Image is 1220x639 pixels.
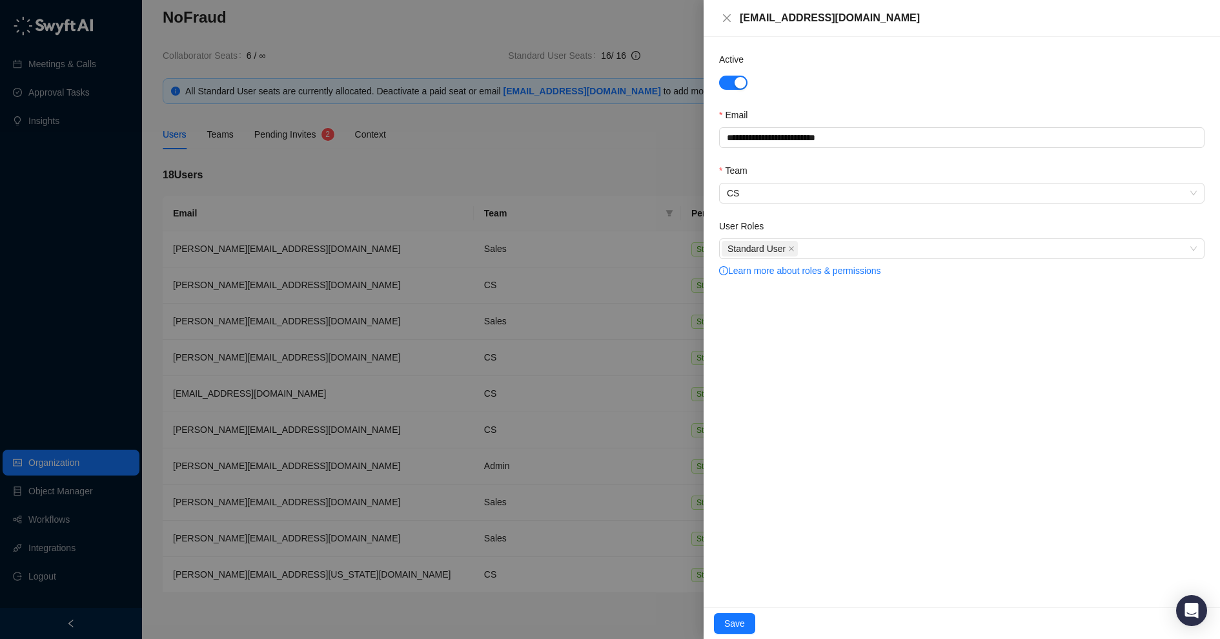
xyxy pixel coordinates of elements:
[719,10,735,26] button: Close
[719,52,753,67] label: Active
[719,108,757,122] label: Email
[719,127,1205,148] input: Email
[722,241,798,257] span: Standard User
[714,613,755,634] button: Save
[727,183,1197,203] span: CS
[719,76,747,90] button: Active
[719,266,728,275] span: info-circle
[1176,595,1207,626] div: Open Intercom Messenger
[788,246,795,252] span: close
[724,616,745,631] span: Save
[722,13,732,23] span: close
[719,219,773,233] label: User Roles
[727,242,786,256] span: Standard User
[719,163,757,178] label: Team
[719,266,881,276] a: info-circleLearn more about roles & permissions
[740,10,1205,26] div: [EMAIL_ADDRESS][DOMAIN_NAME]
